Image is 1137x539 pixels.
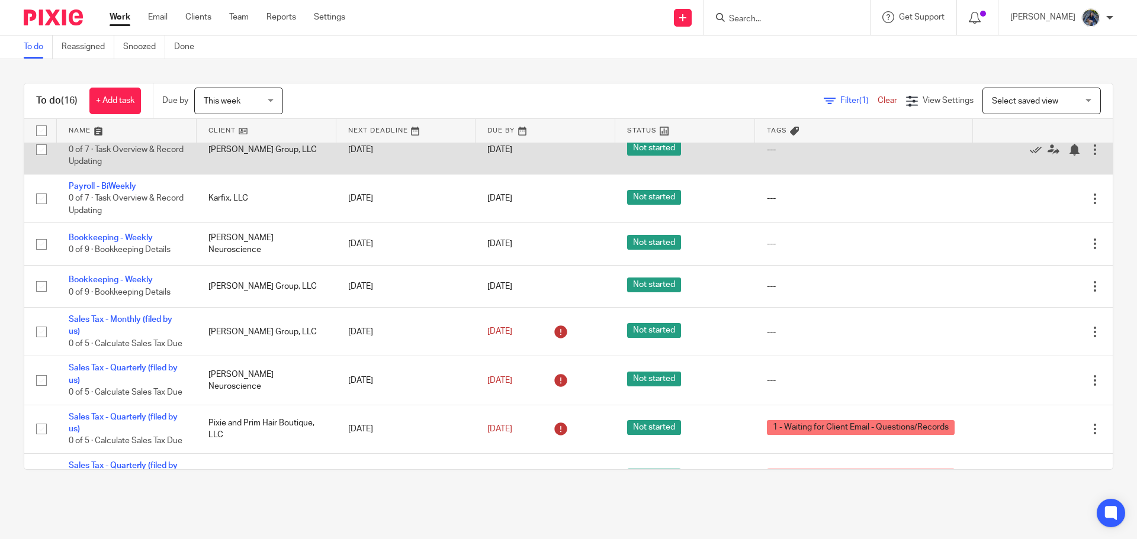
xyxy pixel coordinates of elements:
td: [DATE] [336,453,476,502]
div: --- [767,326,961,338]
td: [DATE] [336,308,476,356]
a: Reports [266,11,296,23]
td: [DATE] [336,125,476,174]
td: [DATE] [336,265,476,307]
span: Not started [627,277,681,292]
a: Reassigned [62,35,114,59]
a: Bookkeeping - Weekly [69,276,153,284]
a: Sales Tax - Monthly (filed by us) [69,315,172,335]
span: (1) [859,96,869,105]
div: --- [767,375,961,386]
span: [DATE] [487,328,512,336]
span: 0 of 5 · Calculate Sales Tax Due [69,388,182,396]
a: Clear [878,96,897,105]
a: Clients [185,11,211,23]
p: Due by [162,95,188,106]
td: [PERSON_NAME] Neuroscience [197,356,336,405]
input: Search [728,14,834,25]
a: Settings [314,11,345,23]
a: Email [148,11,168,23]
a: Sales Tax - Quarterly (filed by us) [69,364,178,384]
td: [DATE] [336,356,476,405]
span: 1 - Waiting for Client Email - Questions/Records [767,420,955,435]
span: 1 - Waiting for Client Email - Questions/Records [767,469,955,483]
a: Team [229,11,249,23]
td: [DATE] [336,405,476,453]
span: View Settings [923,96,974,105]
h1: To do [36,95,78,107]
td: Karfix, LLC [197,174,336,222]
td: Pixie and Prim Hair Boutique, LLC [197,405,336,453]
td: [PERSON_NAME] Group, LLC [197,265,336,307]
td: [DATE] [336,223,476,265]
span: Tags [767,127,787,134]
span: Filter [840,96,878,105]
div: --- [767,280,961,292]
span: Get Support [899,13,945,21]
img: Pixie [24,9,83,25]
span: [DATE] [487,146,512,154]
a: Sales Tax - Quarterly (filed by us) [69,461,178,482]
span: 0 of 5 · Calculate Sales Tax Due [69,340,182,348]
span: 0 of 9 · Bookkeeping Details [69,288,171,296]
a: + Add task [89,88,141,114]
td: [PERSON_NAME] Jewelry [197,453,336,502]
span: 0 of 7 · Task Overview & Record Updating [69,194,184,215]
span: Not started [627,190,681,205]
div: --- [767,192,961,204]
span: This week [204,97,240,105]
a: Mark as done [1030,144,1048,156]
span: 0 of 5 · Calculate Sales Tax Due [69,437,182,445]
div: --- [767,238,961,250]
p: [PERSON_NAME] [1010,11,1075,23]
td: [DATE] [336,174,476,222]
span: Not started [627,323,681,338]
span: Not started [627,420,681,435]
span: [DATE] [487,240,512,248]
a: To do [24,35,53,59]
span: Not started [627,372,681,386]
span: [DATE] [487,194,512,202]
span: 0 of 9 · Bookkeeping Details [69,246,171,254]
span: 0 of 7 · Task Overview & Record Updating [69,146,184,166]
a: Payroll - BiWeekly [69,182,136,191]
span: (16) [61,96,78,105]
span: Select saved view [992,97,1058,105]
a: Snoozed [123,35,165,59]
div: --- [767,144,961,156]
span: [DATE] [487,425,512,433]
span: [DATE] [487,376,512,385]
a: Done [174,35,203,59]
a: Bookkeeping - Weekly [69,234,153,242]
td: [PERSON_NAME] Group, LLC [197,308,336,356]
td: [PERSON_NAME] Neuroscience [197,223,336,265]
span: Not started [627,141,681,156]
span: [DATE] [487,282,512,291]
span: Not started [627,469,681,483]
a: Work [110,11,130,23]
td: [PERSON_NAME] Group, LLC [197,125,336,174]
img: 20210918_184149%20(2).jpg [1081,8,1100,27]
span: Not started [627,235,681,250]
a: Sales Tax - Quarterly (filed by us) [69,413,178,433]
